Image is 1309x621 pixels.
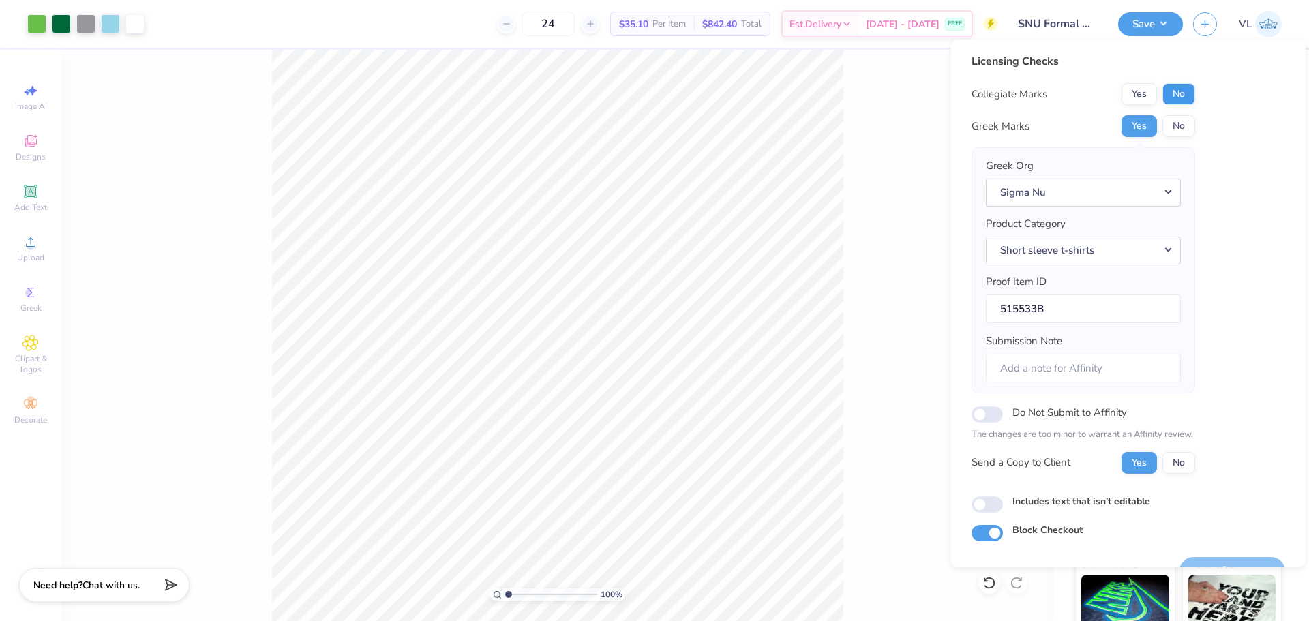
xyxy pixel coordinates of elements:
div: Licensing Checks [972,53,1195,70]
label: Product Category [986,216,1066,232]
span: VL [1239,16,1252,32]
label: Greek Org [986,158,1034,174]
span: Clipart & logos [7,353,55,375]
label: Submission Note [986,333,1062,349]
a: VL [1239,11,1282,37]
p: The changes are too minor to warrant an Affinity review. [972,428,1195,442]
button: Sigma Nu [986,179,1181,207]
button: No [1162,83,1195,105]
input: Untitled Design [1008,10,1108,37]
span: $35.10 [619,17,648,31]
button: Yes [1122,83,1157,105]
button: Yes [1122,115,1157,137]
strong: Need help? [33,579,82,592]
span: 100 % [601,588,622,601]
span: Chat with us. [82,579,140,592]
button: Short sleeve t-shirts [986,237,1181,264]
input: Add a note for Affinity [986,354,1181,383]
button: Yes [1122,452,1157,474]
label: Do Not Submit to Affinity [1012,404,1127,421]
div: Send a Copy to Client [972,455,1070,470]
span: $842.40 [702,17,737,31]
button: Save [1118,12,1183,36]
span: Decorate [14,414,47,425]
input: – – [522,12,575,36]
span: Est. Delivery [789,17,841,31]
span: Designs [16,151,46,162]
span: Greek [20,303,42,314]
span: FREE [948,19,962,29]
span: Upload [17,252,44,263]
label: Proof Item ID [986,274,1047,290]
button: No [1162,115,1195,137]
label: Includes text that isn't editable [1012,494,1150,509]
label: Block Checkout [1012,523,1083,537]
span: Total [741,17,762,31]
button: No [1162,452,1195,474]
img: Vincent Lloyd Laurel [1255,11,1282,37]
span: Image AI [15,101,47,112]
span: Add Text [14,202,47,213]
span: [DATE] - [DATE] [866,17,939,31]
div: Collegiate Marks [972,87,1047,102]
span: Per Item [652,17,686,31]
div: Greek Marks [972,119,1029,134]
